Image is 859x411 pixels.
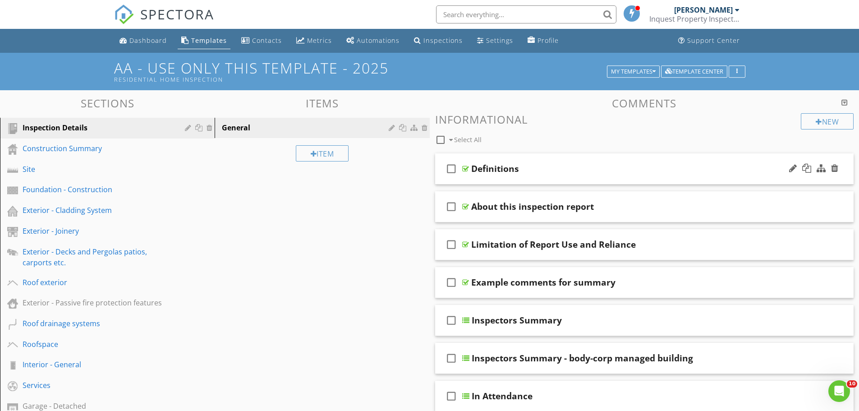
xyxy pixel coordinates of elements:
[828,380,850,402] iframe: Intercom live chat
[661,65,727,78] button: Template Center
[607,65,660,78] button: My Templates
[661,67,727,75] a: Template Center
[847,380,857,388] span: 10
[665,69,723,75] div: Template Center
[611,69,656,75] div: My Templates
